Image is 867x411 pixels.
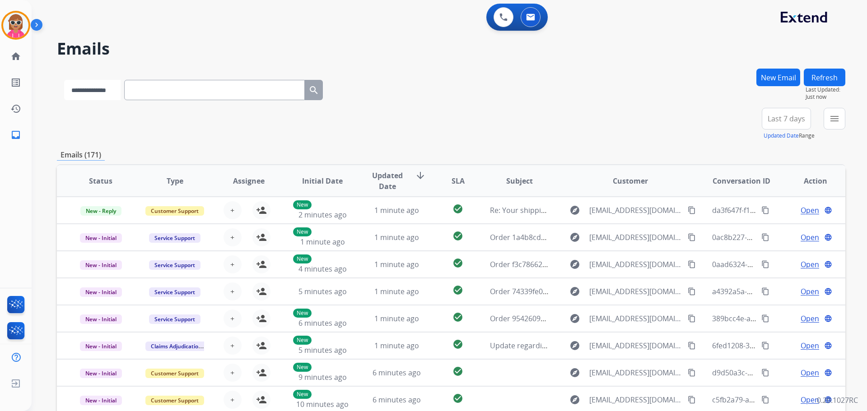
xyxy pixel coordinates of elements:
[801,313,819,324] span: Open
[256,232,267,243] mat-icon: person_add
[10,129,21,140] mat-icon: inbox
[224,391,242,409] button: +
[589,367,682,378] span: [EMAIL_ADDRESS][DOMAIN_NAME]
[506,175,533,186] span: Subject
[293,363,312,372] p: New
[764,132,799,139] button: Updated Date
[490,314,553,323] span: Order 9542609837
[298,286,347,296] span: 5 minutes ago
[57,149,105,161] p: Emails (171)
[762,108,811,129] button: Last 7 days
[230,313,234,324] span: +
[452,393,463,404] mat-icon: check_circle
[452,203,463,214] mat-icon: check_circle
[589,340,682,351] span: [EMAIL_ADDRESS][DOMAIN_NAME]
[569,394,580,405] mat-icon: explore
[569,313,580,324] mat-icon: explore
[761,206,769,214] mat-icon: content_copy
[589,286,682,297] span: [EMAIL_ADDRESS][DOMAIN_NAME]
[373,368,421,378] span: 6 minutes ago
[293,390,312,399] p: New
[224,309,242,328] button: +
[80,396,122,405] span: New - Initial
[374,314,419,323] span: 1 minute ago
[230,394,234,405] span: +
[256,367,267,378] mat-icon: person_add
[293,200,312,209] p: New
[293,336,312,345] p: New
[756,69,800,86] button: New Email
[824,287,832,296] mat-icon: language
[256,340,267,351] mat-icon: person_add
[764,132,815,139] span: Range
[801,394,819,405] span: Open
[569,205,580,216] mat-icon: explore
[145,369,204,378] span: Customer Support
[768,117,805,120] span: Last 7 days
[761,342,769,350] mat-icon: content_copy
[230,232,234,243] span: +
[10,77,21,88] mat-icon: list_alt
[761,260,769,268] mat-icon: content_copy
[801,259,819,270] span: Open
[149,314,200,324] span: Service Support
[293,227,312,236] p: New
[293,254,312,263] p: New
[10,51,21,62] mat-icon: home
[149,287,200,297] span: Service Support
[688,287,696,296] mat-icon: content_copy
[824,314,832,323] mat-icon: language
[302,175,343,186] span: Initial Date
[149,260,200,270] span: Service Support
[224,364,242,382] button: +
[801,340,819,351] span: Open
[145,206,204,216] span: Customer Support
[10,103,21,114] mat-icon: history
[256,205,267,216] mat-icon: person_add
[589,205,682,216] span: [EMAIL_ADDRESS][DOMAIN_NAME]
[224,228,242,246] button: +
[761,314,769,323] mat-icon: content_copy
[256,259,267,270] mat-icon: person_add
[804,69,845,86] button: Refresh
[374,341,419,351] span: 1 minute ago
[452,312,463,323] mat-icon: check_circle
[569,259,580,270] mat-icon: explore
[452,366,463,377] mat-icon: check_circle
[256,286,267,297] mat-icon: person_add
[3,13,28,38] img: avatar
[688,314,696,323] mat-icon: content_copy
[712,368,846,378] span: d9d50a3c-d2f1-4dff-8de3-0a935345f497
[308,85,319,96] mat-icon: search
[761,287,769,296] mat-icon: content_copy
[688,233,696,241] mat-icon: content_copy
[712,232,847,242] span: 0ac8b227-2c77-49b4-af86-62199cbf4c47
[230,340,234,351] span: +
[373,395,421,405] span: 6 minutes ago
[688,369,696,377] mat-icon: content_copy
[145,396,204,405] span: Customer Support
[224,282,242,300] button: +
[490,232,644,242] span: Order 1a4b8cd4-c61b-4a0f-aff8-31ce53cdfc86
[569,340,580,351] mat-icon: explore
[761,369,769,377] mat-icon: content_copy
[452,175,465,186] span: SLA
[230,205,234,216] span: +
[688,396,696,404] mat-icon: content_copy
[490,341,834,351] span: Update regarding your fulfillment method for Service Order: 34694c2e-352f-4e6a-9802-793e69d77d98
[490,259,650,269] span: Order f3c78662-0117-4a8f-9dbb-4289bbb47364
[374,259,419,269] span: 1 minute ago
[415,170,426,181] mat-icon: arrow_downward
[374,205,419,215] span: 1 minute ago
[712,259,851,269] span: 0aad6324-4d69-44a9-b1bf-22213ca92ea6
[224,337,242,355] button: +
[817,395,858,406] p: 0.20.1027RC
[490,286,647,296] span: Order 74339fe0-d763-4f26-a8e3-f35521bec6eb
[89,175,112,186] span: Status
[761,396,769,404] mat-icon: content_copy
[80,260,122,270] span: New - Initial
[801,205,819,216] span: Open
[688,206,696,214] mat-icon: content_copy
[589,394,682,405] span: [EMAIL_ADDRESS][DOMAIN_NAME]
[712,286,848,296] span: a4392a5a-79fe-4608-9265-1a37410f1a80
